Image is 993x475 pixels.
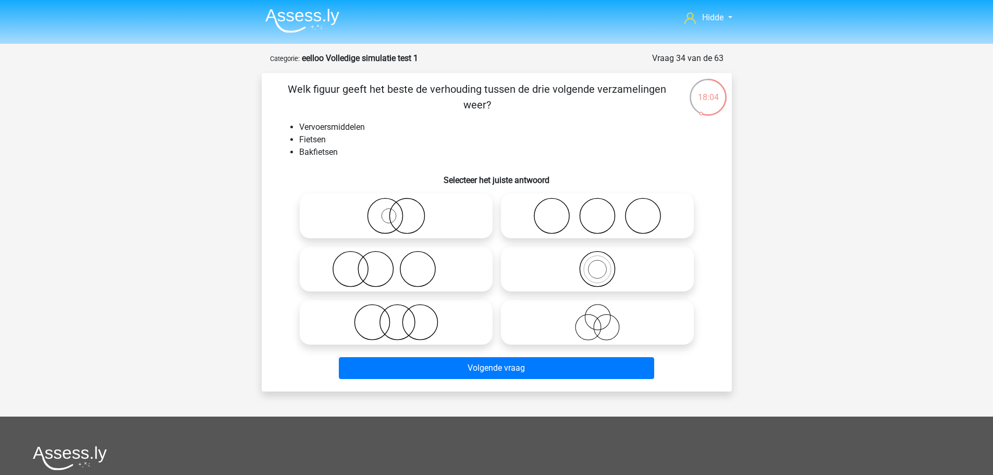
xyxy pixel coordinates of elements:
[299,133,715,146] li: Fietsen
[680,11,736,24] a: Hidde
[689,78,728,104] div: 18:04
[265,8,339,33] img: Assessly
[299,121,715,133] li: Vervoersmiddelen
[278,167,715,185] h6: Selecteer het juiste antwoord
[339,357,654,379] button: Volgende vraag
[302,53,418,63] strong: eelloo Volledige simulatie test 1
[652,52,724,65] div: Vraag 34 van de 63
[702,13,724,22] span: Hidde
[299,146,715,159] li: Bakfietsen
[270,55,300,63] small: Categorie:
[278,81,676,113] p: Welk figuur geeft het beste de verhouding tussen de drie volgende verzamelingen weer?
[33,446,107,470] img: Assessly logo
